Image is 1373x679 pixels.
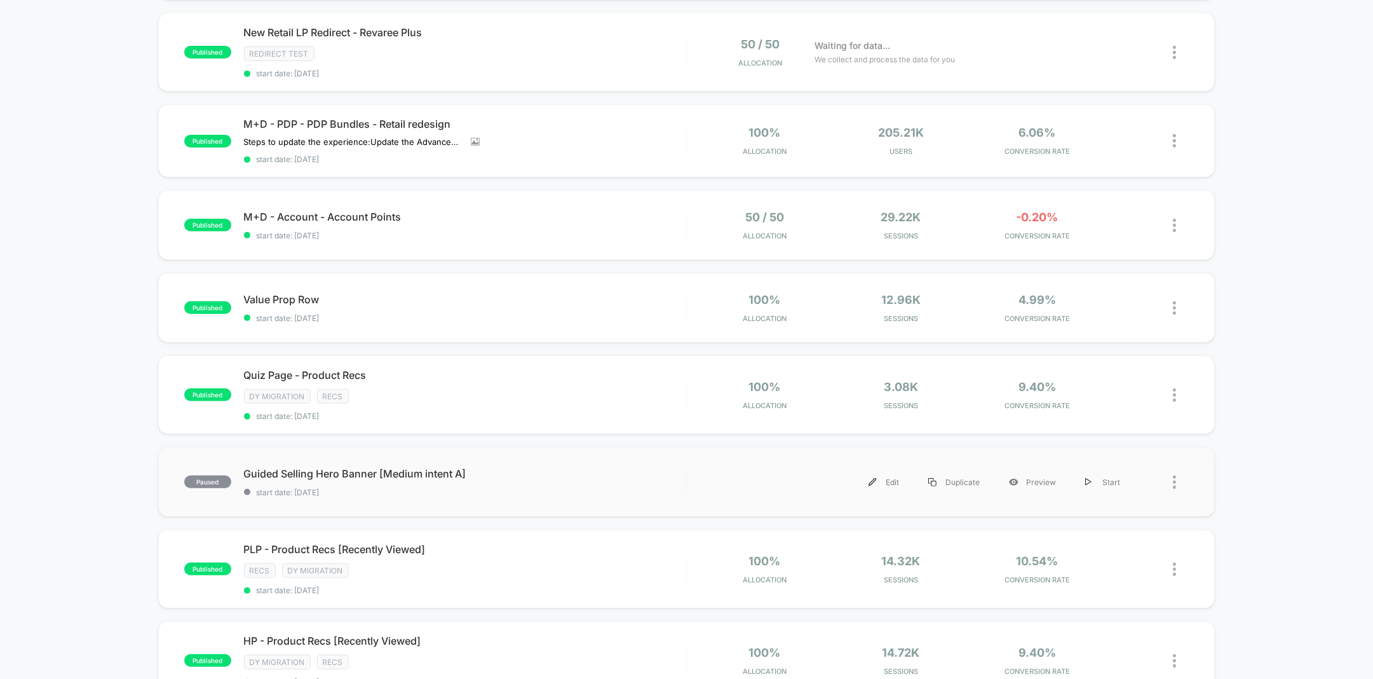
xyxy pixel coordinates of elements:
[1173,388,1176,402] img: close
[743,314,787,323] span: Allocation
[1071,468,1135,497] div: Start
[1018,646,1056,659] span: 9.40%
[1085,478,1092,486] img: menu
[282,563,349,578] span: DY Migration
[745,210,784,224] span: 50 / 50
[749,554,781,568] span: 100%
[1017,554,1058,568] span: 10.54%
[184,135,231,147] span: published
[184,476,231,488] span: paused
[1173,219,1176,232] img: close
[244,46,315,61] span: Redirect Test
[244,488,686,497] span: start date: [DATE]
[869,478,877,486] img: menu
[836,231,966,240] span: Sessions
[184,301,231,314] span: published
[741,38,780,51] span: 50 / 50
[1173,654,1176,668] img: close
[836,575,966,584] span: Sessions
[972,231,1102,240] span: CONVERSION RATE
[244,563,276,578] span: Recs
[244,137,461,147] span: Steps to update the experience:Update the Advanced RulingUpdate the page targeting
[184,654,231,667] span: published
[882,554,921,568] span: 14.32k
[836,401,966,410] span: Sessions
[184,219,231,231] span: published
[878,126,924,139] span: 205.21k
[836,147,966,156] span: Users
[881,293,921,306] span: 12.96k
[743,401,787,410] span: Allocation
[1173,301,1176,315] img: close
[244,369,686,381] span: Quiz Page - Product Recs
[743,147,787,156] span: Allocation
[317,655,349,669] span: Recs
[244,634,686,647] span: HP - Product Recs [Recently Viewed]
[749,126,781,139] span: 100%
[815,53,955,65] span: We collect and process the data for you
[244,154,686,164] span: start date: [DATE]
[743,575,787,584] span: Allocation
[1018,293,1056,306] span: 4.99%
[884,380,918,394] span: 3.08k
[854,468,914,497] div: Edit
[244,231,686,240] span: start date: [DATE]
[836,314,966,323] span: Sessions
[244,411,686,421] span: start date: [DATE]
[972,575,1102,584] span: CONVERSION RATE
[749,380,781,394] span: 100%
[244,313,686,323] span: start date: [DATE]
[972,401,1102,410] span: CONVERSION RATE
[1173,46,1176,59] img: close
[815,39,890,53] span: Waiting for data...
[1173,563,1176,576] img: close
[743,667,787,676] span: Allocation
[749,646,781,659] span: 100%
[1173,134,1176,147] img: close
[1018,380,1056,394] span: 9.40%
[749,293,781,306] span: 100%
[244,69,686,78] span: start date: [DATE]
[244,26,686,39] span: New Retail LP Redirect - Revaree Plus
[244,586,686,595] span: start date: [DATE]
[743,231,787,240] span: Allocation
[244,293,686,306] span: Value Prop Row
[994,468,1071,497] div: Preview
[881,210,921,224] span: 29.22k
[244,118,686,130] span: M+D - PDP - PDP Bundles - Retail redesign
[317,389,349,404] span: Recs
[914,468,994,497] div: Duplicate
[244,543,686,556] span: PLP - Product Recs [Recently Viewed]
[1173,476,1176,489] img: close
[738,58,782,67] span: Allocation
[244,389,311,404] span: DY Migration
[972,667,1102,676] span: CONVERSION RATE
[836,667,966,676] span: Sessions
[184,563,231,575] span: published
[928,478,937,486] img: menu
[1019,126,1056,139] span: 6.06%
[883,646,920,659] span: 14.72k
[244,467,686,480] span: Guided Selling Hero Banner [Medium intent A]
[1017,210,1058,224] span: -0.20%
[972,314,1102,323] span: CONVERSION RATE
[244,210,686,223] span: M+D - Account - Account Points
[184,46,231,58] span: published
[972,147,1102,156] span: CONVERSION RATE
[184,388,231,401] span: published
[244,655,311,669] span: DY Migration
